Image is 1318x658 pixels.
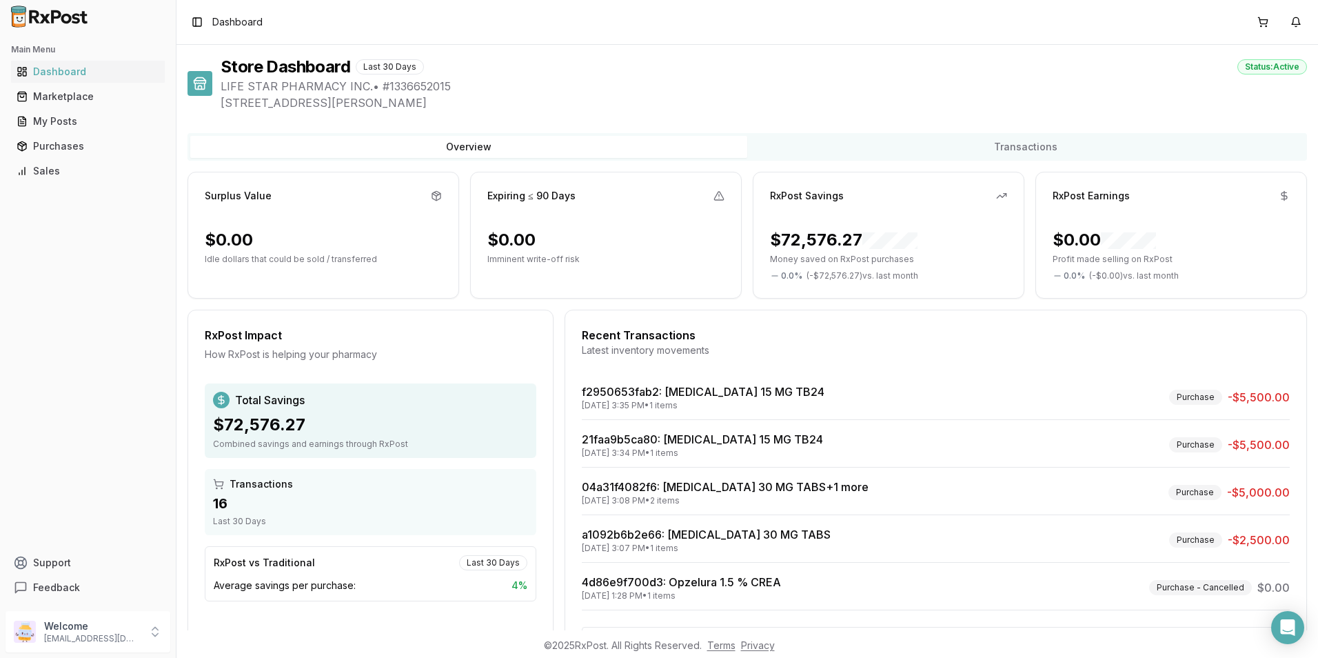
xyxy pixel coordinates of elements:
div: Purchase [1169,437,1222,452]
a: My Posts [11,109,165,134]
div: Last 30 Days [356,59,424,74]
a: Marketplace [11,84,165,109]
span: $0.00 [1257,579,1290,596]
button: Transactions [747,136,1304,158]
div: $72,576.27 [770,229,917,251]
span: ( - $72,576.27 ) vs. last month [807,270,918,281]
span: ( - $0.00 ) vs. last month [1089,270,1179,281]
div: My Posts [17,114,159,128]
span: Transactions [230,477,293,491]
a: 04a31f4082f6: [MEDICAL_DATA] 30 MG TABS+1 more [582,480,869,494]
p: Profit made selling on RxPost [1053,254,1290,265]
span: [STREET_ADDRESS][PERSON_NAME] [221,94,1307,111]
span: Feedback [33,581,80,595]
a: Privacy [741,639,775,651]
div: [DATE] 3:07 PM • 1 items [582,543,831,554]
img: RxPost Logo [6,6,94,28]
div: $0.00 [205,229,253,251]
a: Terms [707,639,736,651]
a: a1092b6b2e66: [MEDICAL_DATA] 30 MG TABS [582,528,831,541]
div: How RxPost is helping your pharmacy [205,348,536,361]
div: Open Intercom Messenger [1271,611,1304,644]
div: Surplus Value [205,189,272,203]
div: Latest inventory movements [582,343,1290,357]
div: $0.00 [487,229,536,251]
div: RxPost Savings [770,189,844,203]
div: 16 [213,494,528,513]
p: Idle dollars that could be sold / transferred [205,254,442,265]
a: 4d86e9f700d3: Opzelura 1.5 % CREA [582,575,781,589]
div: Purchase [1168,485,1221,500]
div: Purchases [17,139,159,153]
div: $72,576.27 [213,414,528,436]
div: RxPost Earnings [1053,189,1130,203]
span: 0.0 % [781,270,802,281]
h2: Main Menu [11,44,165,55]
div: Purchase [1169,390,1222,405]
button: View All Transactions [582,627,1290,649]
img: User avatar [14,621,36,643]
span: 0.0 % [1064,270,1085,281]
span: Dashboard [212,15,263,29]
span: -$2,500.00 [1228,532,1290,548]
div: Purchase [1169,532,1222,548]
span: LIFE STAR PHARMACY INC. • # 1336652015 [221,78,1307,94]
div: Last 30 Days [459,555,527,570]
button: Support [6,550,170,575]
div: Expiring ≤ 90 Days [487,189,576,203]
button: Dashboard [6,61,170,83]
div: [DATE] 1:28 PM • 1 items [582,590,781,601]
button: Sales [6,160,170,182]
div: Marketplace [17,90,159,103]
div: Purchase - Cancelled [1149,580,1252,595]
span: -$5,500.00 [1228,389,1290,406]
div: $0.00 [1053,229,1156,251]
p: [EMAIL_ADDRESS][DOMAIN_NAME] [44,633,140,644]
a: Dashboard [11,59,165,84]
div: Recent Transactions [582,327,1290,343]
a: f2950653fab2: [MEDICAL_DATA] 15 MG TB24 [582,385,824,399]
button: Purchases [6,135,170,157]
p: Imminent write-off risk [487,254,724,265]
div: Dashboard [17,65,159,79]
button: Marketplace [6,86,170,108]
div: Status: Active [1237,59,1307,74]
div: [DATE] 3:34 PM • 1 items [582,448,823,459]
div: [DATE] 3:35 PM • 1 items [582,400,824,411]
h1: Store Dashboard [221,56,350,78]
button: My Posts [6,110,170,132]
button: Feedback [6,575,170,600]
nav: breadcrumb [212,15,263,29]
p: Welcome [44,619,140,633]
span: -$5,500.00 [1228,437,1290,453]
span: 4 % [511,579,527,592]
div: [DATE] 3:08 PM • 2 items [582,495,869,506]
span: Average savings per purchase: [214,579,356,592]
div: Combined savings and earnings through RxPost [213,439,528,450]
span: -$5,000.00 [1227,484,1290,501]
div: RxPost Impact [205,327,536,343]
p: Money saved on RxPost purchases [770,254,1007,265]
div: Sales [17,164,159,178]
div: RxPost vs Traditional [214,556,315,570]
a: 21faa9b5ca80: [MEDICAL_DATA] 15 MG TB24 [582,432,823,446]
button: Overview [190,136,747,158]
div: Last 30 Days [213,516,528,527]
span: Total Savings [235,392,305,408]
a: Purchases [11,134,165,159]
a: Sales [11,159,165,183]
